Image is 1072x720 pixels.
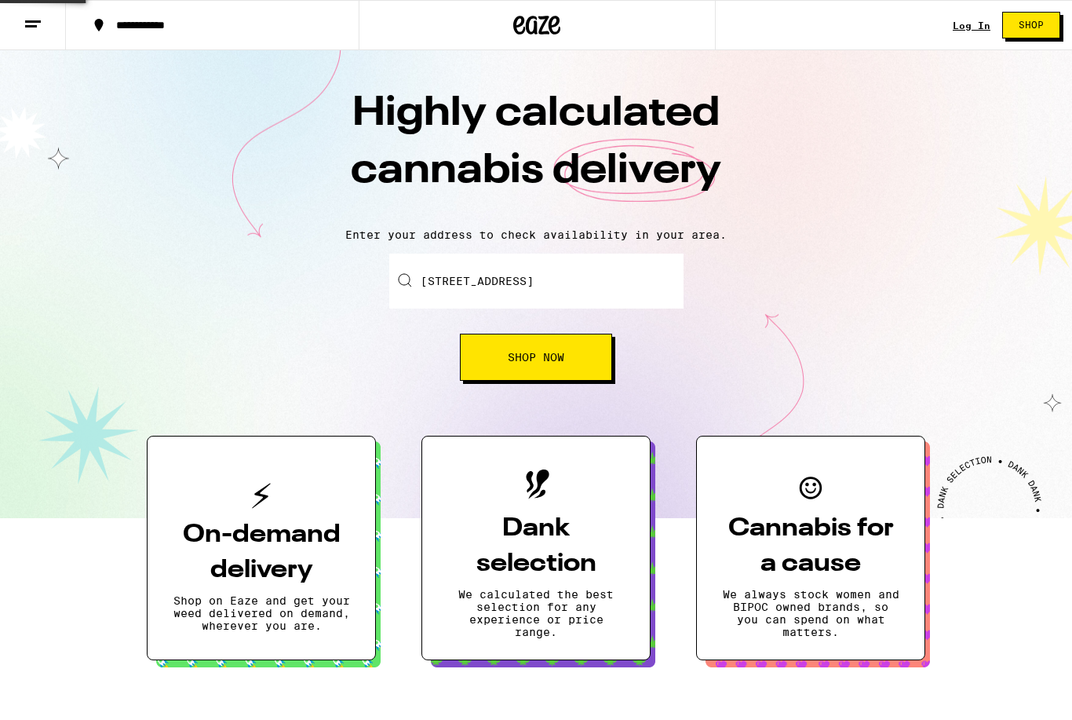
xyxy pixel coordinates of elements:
[447,511,625,582] h3: Dank selection
[1002,12,1060,38] button: Shop
[16,228,1056,241] p: Enter your address to check availability in your area.
[508,352,564,363] span: Shop Now
[953,20,990,31] a: Log In
[389,254,684,309] input: Enter your delivery address
[990,12,1072,38] a: Shop
[173,594,350,632] p: Shop on Eaze and get your weed delivered on demand, wherever you are.
[1019,20,1044,30] span: Shop
[722,588,899,638] p: We always stock women and BIPOC owned brands, so you can spend on what matters.
[696,436,925,660] button: Cannabis for a causeWe always stock women and BIPOC owned brands, so you can spend on what matters.
[447,588,625,638] p: We calculated the best selection for any experience or price range.
[460,334,612,381] button: Shop Now
[261,86,811,216] h1: Highly calculated cannabis delivery
[421,436,651,660] button: Dank selectionWe calculated the best selection for any experience or price range.
[173,517,350,588] h3: On-demand delivery
[9,11,113,24] span: Hi. Need any help?
[147,436,376,660] button: On-demand deliveryShop on Eaze and get your weed delivered on demand, wherever you are.
[722,511,899,582] h3: Cannabis for a cause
